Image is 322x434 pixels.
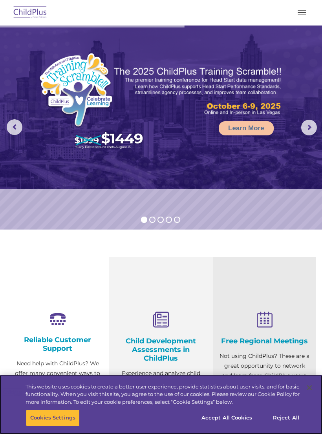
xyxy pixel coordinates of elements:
[197,410,256,426] button: Accept All Cookies
[115,337,207,363] h4: Child Development Assessments in ChildPlus
[219,351,310,400] p: Not using ChildPlus? These are a great opportunity to network and learn from ChildPlus users. Fin...
[26,410,80,426] button: Cookies Settings
[301,379,318,396] button: Close
[12,359,103,427] p: Need help with ChildPlus? We offer many convenient ways to contact our amazing Customer Support r...
[12,336,103,353] h4: Reliable Customer Support
[219,337,310,345] h4: Free Regional Meetings
[26,383,300,406] div: This website uses cookies to create a better user experience, provide statistics about user visit...
[12,4,49,22] img: ChildPlus by Procare Solutions
[262,410,311,426] button: Reject All
[219,121,274,135] a: Learn More
[115,368,207,427] p: Experience and analyze child assessments and Head Start data management in one system with zero c...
